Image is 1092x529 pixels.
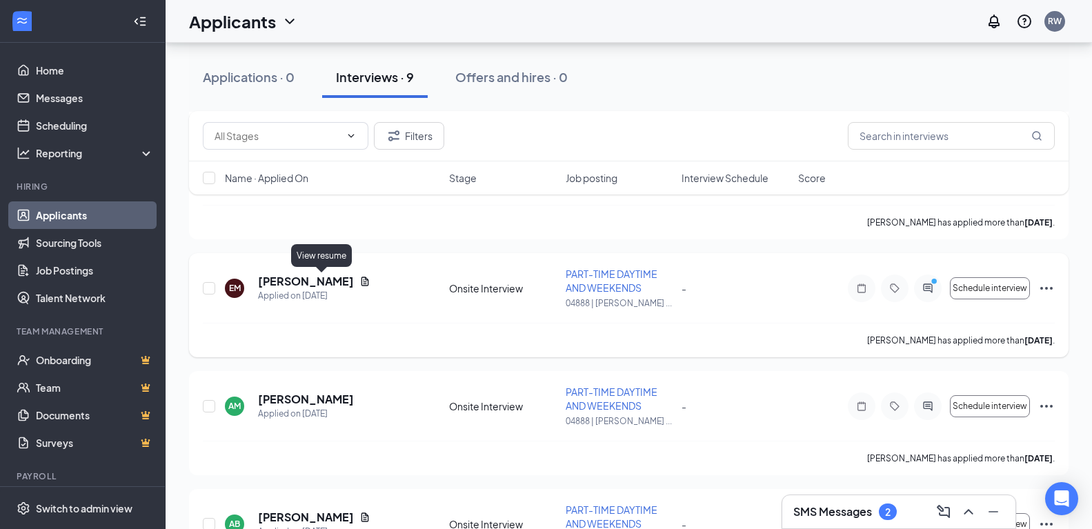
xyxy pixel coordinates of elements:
span: Schedule interview [953,283,1027,293]
svg: Tag [886,283,903,294]
a: Job Postings [36,257,154,284]
svg: Filter [386,128,402,144]
svg: Analysis [17,146,30,160]
div: Onsite Interview [449,281,557,295]
svg: Tag [886,401,903,412]
div: Team Management [17,326,151,337]
svg: Ellipses [1038,398,1055,415]
button: Schedule interview [950,277,1030,299]
div: Payroll [17,470,151,482]
span: Interview Schedule [682,171,768,185]
span: Name · Applied On [225,171,308,185]
div: Applied on [DATE] [258,407,354,421]
div: Reporting [36,146,155,160]
div: AM [228,400,241,412]
a: Talent Network [36,284,154,312]
h1: Applicants [189,10,276,33]
div: EM [229,282,241,294]
svg: ChevronDown [346,130,357,141]
svg: Note [853,401,870,412]
span: Stage [449,171,477,185]
svg: ComposeMessage [935,503,952,520]
div: Hiring [17,181,151,192]
div: Switch to admin view [36,501,132,515]
span: - [682,400,686,412]
svg: ChevronDown [281,13,298,30]
div: View resume [291,244,352,267]
a: SurveysCrown [36,429,154,457]
svg: Ellipses [1038,280,1055,297]
a: Scheduling [36,112,154,139]
b: [DATE] [1024,335,1053,346]
svg: Note [853,283,870,294]
b: [DATE] [1024,453,1053,463]
svg: Settings [17,501,30,515]
button: ComposeMessage [933,501,955,523]
p: [PERSON_NAME] has applied more than . [867,217,1055,228]
div: RW [1048,15,1062,27]
svg: PrimaryDot [928,277,944,288]
span: PART-TIME DAYTIME AND WEEKENDS [566,268,657,294]
svg: ActiveChat [920,283,936,294]
svg: Collapse [133,14,147,28]
svg: ChevronUp [960,503,977,520]
input: All Stages [215,128,340,143]
a: OnboardingCrown [36,346,154,374]
p: 04888 | [PERSON_NAME] ... [566,415,674,427]
a: TeamCrown [36,374,154,401]
svg: WorkstreamLogo [15,14,29,28]
svg: Document [359,512,370,523]
div: Onsite Interview [449,399,557,413]
a: DocumentsCrown [36,401,154,429]
a: Sourcing Tools [36,229,154,257]
h3: SMS Messages [793,504,872,519]
span: Score [798,171,826,185]
button: ChevronUp [957,501,980,523]
p: [PERSON_NAME] has applied more than . [867,452,1055,464]
a: Messages [36,84,154,112]
svg: ActiveChat [920,401,936,412]
div: 2 [885,506,891,518]
div: Applied on [DATE] [258,289,370,303]
a: Home [36,57,154,84]
span: - [682,282,686,295]
h5: [PERSON_NAME] [258,392,354,407]
div: Offers and hires · 0 [455,68,568,86]
h5: [PERSON_NAME] [258,510,354,525]
input: Search in interviews [848,122,1055,150]
button: Minimize [982,501,1004,523]
b: [DATE] [1024,217,1053,228]
h5: [PERSON_NAME] [258,274,354,289]
span: Job posting [566,171,617,185]
button: Filter Filters [374,122,444,150]
p: [PERSON_NAME] has applied more than . [867,335,1055,346]
span: PART-TIME DAYTIME AND WEEKENDS [566,386,657,412]
div: Interviews · 9 [336,68,414,86]
svg: Notifications [986,13,1002,30]
a: Applicants [36,201,154,229]
button: Schedule interview [950,395,1030,417]
svg: QuestionInfo [1016,13,1033,30]
div: Applications · 0 [203,68,295,86]
div: Open Intercom Messenger [1045,482,1078,515]
svg: Minimize [985,503,1002,520]
svg: Document [359,276,370,287]
p: 04888 | [PERSON_NAME] ... [566,297,674,309]
span: Schedule interview [953,401,1027,411]
svg: MagnifyingGlass [1031,130,1042,141]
